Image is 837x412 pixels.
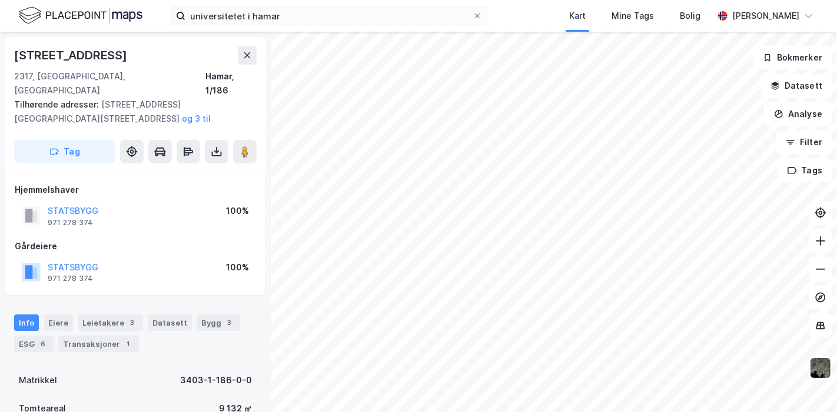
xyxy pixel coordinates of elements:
[19,5,142,26] img: logo.f888ab2527a4732fd821a326f86c7f29.svg
[226,204,249,218] div: 100%
[778,356,837,412] div: Kontrollprogram for chat
[19,373,57,387] div: Matrikkel
[122,338,134,350] div: 1
[680,9,700,23] div: Bolig
[569,9,586,23] div: Kart
[185,7,473,25] input: Søk på adresse, matrikkel, gårdeiere, leietakere eller personer
[37,338,49,350] div: 6
[760,74,832,98] button: Datasett
[753,46,832,69] button: Bokmerker
[764,102,832,126] button: Analyse
[205,69,257,98] div: Hamar, 1/186
[44,314,73,331] div: Eiere
[148,314,192,331] div: Datasett
[127,317,138,329] div: 3
[197,314,240,331] div: Bygg
[78,314,143,331] div: Leietakere
[14,46,129,65] div: [STREET_ADDRESS]
[14,314,39,331] div: Info
[180,373,252,387] div: 3403-1-186-0-0
[14,69,205,98] div: 2317, [GEOGRAPHIC_DATA], [GEOGRAPHIC_DATA]
[14,99,101,109] span: Tilhørende adresser:
[778,159,832,182] button: Tags
[48,274,93,283] div: 971 278 374
[14,98,247,126] div: [STREET_ADDRESS][GEOGRAPHIC_DATA][STREET_ADDRESS]
[14,336,54,352] div: ESG
[14,140,115,163] button: Tag
[58,336,139,352] div: Transaksjoner
[776,130,832,154] button: Filter
[15,183,256,197] div: Hjemmelshaver
[732,9,799,23] div: [PERSON_NAME]
[48,218,93,227] div: 971 278 374
[778,356,837,412] iframe: Chat Widget
[15,239,256,253] div: Gårdeiere
[224,317,235,329] div: 3
[226,260,249,274] div: 100%
[612,9,654,23] div: Mine Tags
